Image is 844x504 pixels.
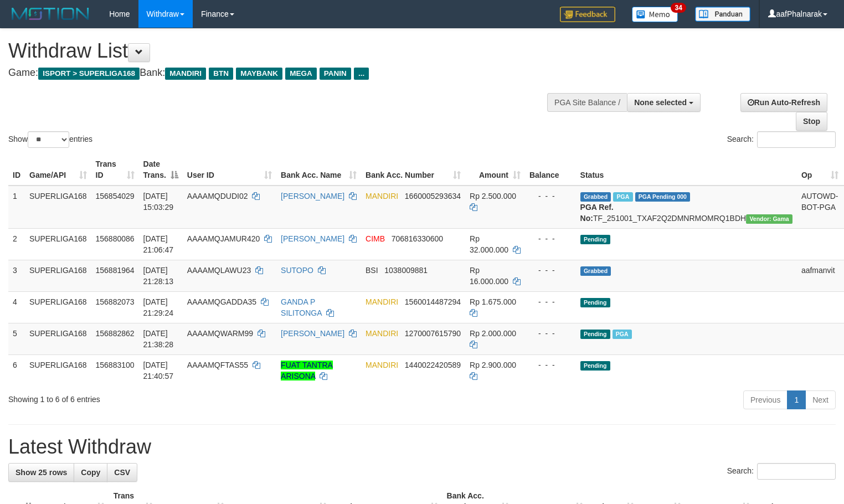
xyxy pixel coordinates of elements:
span: Copy 1038009881 to clipboard [384,266,428,275]
input: Search: [757,463,836,480]
span: 156854029 [96,192,135,200]
label: Search: [727,131,836,148]
a: [PERSON_NAME] [281,329,344,338]
span: Rp 2.000.000 [470,329,516,338]
img: MOTION_logo.png [8,6,92,22]
td: 5 [8,323,25,354]
label: Search: [727,463,836,480]
th: ID [8,154,25,186]
span: [DATE] 21:38:28 [143,329,174,349]
td: aafmanvit [797,260,843,291]
td: SUPERLIGA168 [25,323,91,354]
th: Bank Acc. Name: activate to sort column ascending [276,154,361,186]
div: - - - [529,265,572,276]
a: [PERSON_NAME] [281,234,344,243]
span: MANDIRI [366,192,398,200]
th: Game/API: activate to sort column ascending [25,154,91,186]
span: Pending [580,235,610,244]
span: MANDIRI [366,297,398,306]
td: AUTOWD-BOT-PGA [797,186,843,229]
th: Amount: activate to sort column ascending [465,154,525,186]
span: MAYBANK [236,68,282,80]
span: ... [354,68,369,80]
td: SUPERLIGA168 [25,260,91,291]
div: - - - [529,296,572,307]
span: Rp 1.675.000 [470,297,516,306]
a: SUTOPO [281,266,313,275]
span: Rp 16.000.000 [470,266,508,286]
span: Grabbed [580,192,611,202]
div: - - - [529,191,572,202]
a: Run Auto-Refresh [740,93,827,112]
td: SUPERLIGA168 [25,354,91,386]
label: Show entries [8,131,92,148]
span: Pending [580,361,610,371]
span: MEGA [285,68,317,80]
span: MANDIRI [165,68,206,80]
span: ISPORT > SUPERLIGA168 [38,68,140,80]
th: Balance [525,154,576,186]
span: Vendor URL: https://trx31.1velocity.biz [746,214,792,224]
span: PANIN [320,68,351,80]
span: [DATE] 21:06:47 [143,234,174,254]
span: Copy 1660005293634 to clipboard [405,192,461,200]
span: Copy 1560014487294 to clipboard [405,297,461,306]
span: 156883100 [96,361,135,369]
input: Search: [757,131,836,148]
a: FUAT TANTRA ARISONA [281,361,333,380]
span: [DATE] 15:03:29 [143,192,174,212]
td: 4 [8,291,25,323]
span: 34 [671,3,686,13]
td: TF_251001_TXAF2Q2DMNRMOMRQ1BDH [576,186,797,229]
img: panduan.png [695,7,750,22]
span: [DATE] 21:28:13 [143,266,174,286]
td: 3 [8,260,25,291]
th: Trans ID: activate to sort column ascending [91,154,139,186]
td: 2 [8,228,25,260]
td: SUPERLIGA168 [25,291,91,323]
a: Previous [743,390,788,409]
span: AAAAMQLAWU23 [187,266,251,275]
span: AAAAMQFTAS55 [187,361,248,369]
h4: Game: Bank: [8,68,552,79]
a: Next [805,390,836,409]
td: SUPERLIGA168 [25,228,91,260]
a: Copy [74,463,107,482]
span: 156882073 [96,297,135,306]
div: Showing 1 to 6 of 6 entries [8,389,343,405]
th: Status [576,154,797,186]
span: [DATE] 21:29:24 [143,297,174,317]
span: None selected [634,98,687,107]
th: Bank Acc. Number: activate to sort column ascending [361,154,465,186]
span: Marked by aafchoeunmanni [613,330,632,339]
img: Button%20Memo.svg [632,7,678,22]
a: CSV [107,463,137,482]
span: AAAAMQJAMUR420 [187,234,260,243]
span: AAAAMQGADDA35 [187,297,256,306]
th: Date Trans.: activate to sort column descending [139,154,183,186]
img: Feedback.jpg [560,7,615,22]
span: AAAAMQDUDI02 [187,192,248,200]
span: MANDIRI [366,329,398,338]
div: - - - [529,328,572,339]
b: PGA Ref. No: [580,203,614,223]
a: 1 [787,390,806,409]
td: SUPERLIGA168 [25,186,91,229]
span: 156880086 [96,234,135,243]
span: Pending [580,330,610,339]
span: Copy [81,468,100,477]
th: User ID: activate to sort column ascending [183,154,276,186]
span: Rp 32.000.000 [470,234,508,254]
td: 6 [8,354,25,386]
th: Op: activate to sort column ascending [797,154,843,186]
select: Showentries [28,131,69,148]
span: Rp 2.900.000 [470,361,516,369]
span: CIMB [366,234,385,243]
span: Pending [580,298,610,307]
span: 156882862 [96,329,135,338]
span: Rp 2.500.000 [470,192,516,200]
button: None selected [627,93,701,112]
span: Marked by aafsoycanthlai [613,192,632,202]
span: CSV [114,468,130,477]
a: GANDA P SILITONGA [281,297,322,317]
